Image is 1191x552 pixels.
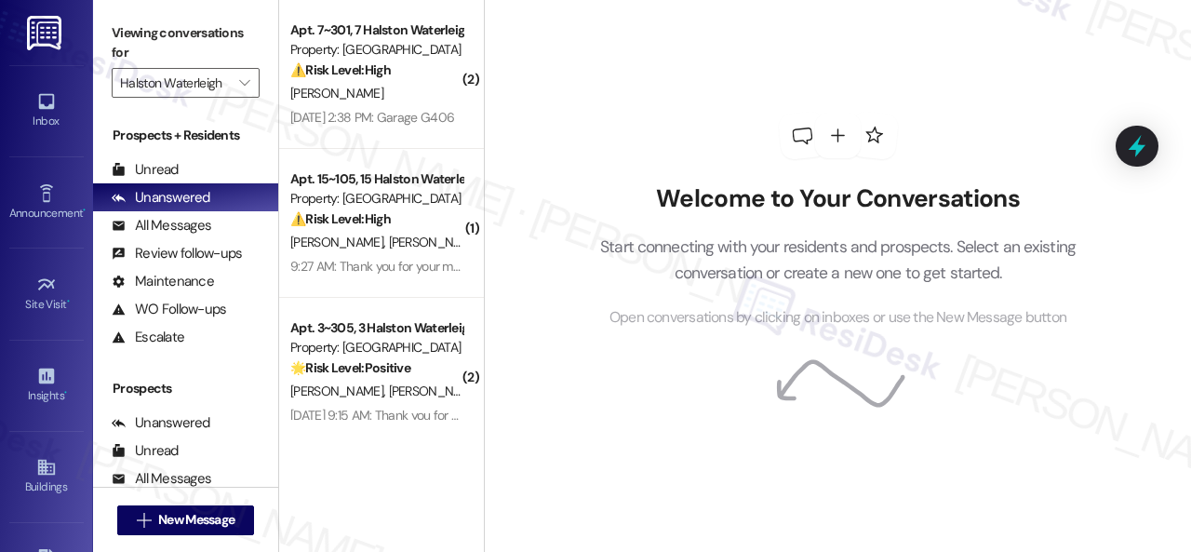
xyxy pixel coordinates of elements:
button: New Message [117,505,255,535]
div: [DATE] 2:38 PM: Garage G406 [290,109,454,126]
span: [PERSON_NAME] [PERSON_NAME] [PERSON_NAME] [389,383,674,399]
div: Maintenance [112,272,214,291]
p: Start connecting with your residents and prospects. Select an existing conversation or create a n... [572,234,1104,287]
strong: ⚠️ Risk Level: High [290,61,391,78]
a: Inbox [9,86,84,136]
a: Site Visit • [9,269,84,319]
div: Apt. 15~105, 15 Halston Waterleigh [290,169,462,189]
img: ResiDesk Logo [27,16,65,50]
span: [PERSON_NAME] [290,85,383,101]
div: Unread [112,160,179,180]
div: Escalate [112,328,184,347]
h2: Welcome to Your Conversations [572,184,1104,214]
a: Buildings [9,451,84,502]
span: [PERSON_NAME] [290,234,389,250]
i:  [239,75,249,90]
div: Apt. 3~305, 3 Halston Waterleigh [290,318,462,338]
span: • [83,204,86,217]
div: Apt. 7~301, 7 Halston Waterleigh [290,20,462,40]
div: All Messages [112,469,211,489]
strong: 🌟 Risk Level: Positive [290,359,410,376]
span: New Message [158,510,234,530]
span: Open conversations by clicking on inboxes or use the New Message button [609,306,1066,330]
span: • [67,295,70,308]
div: Prospects + Residents [93,126,278,145]
div: Property: [GEOGRAPHIC_DATA] [290,338,462,357]
label: Viewing conversations for [112,19,260,68]
strong: ⚠️ Risk Level: High [290,210,391,227]
div: Property: [GEOGRAPHIC_DATA] [290,189,462,209]
span: [PERSON_NAME] [290,383,389,399]
div: Unanswered [112,413,210,433]
span: • [64,386,67,399]
a: Insights • [9,360,84,411]
div: Unanswered [112,188,210,208]
div: Unread [112,441,179,461]
div: All Messages [112,216,211,236]
i:  [137,513,151,528]
div: WO Follow-ups [112,300,226,319]
input: All communities [120,68,230,98]
span: [PERSON_NAME] [389,234,482,250]
div: Prospects [93,379,278,398]
div: Review follow-ups [112,244,242,263]
div: Property: [GEOGRAPHIC_DATA] [290,40,462,60]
